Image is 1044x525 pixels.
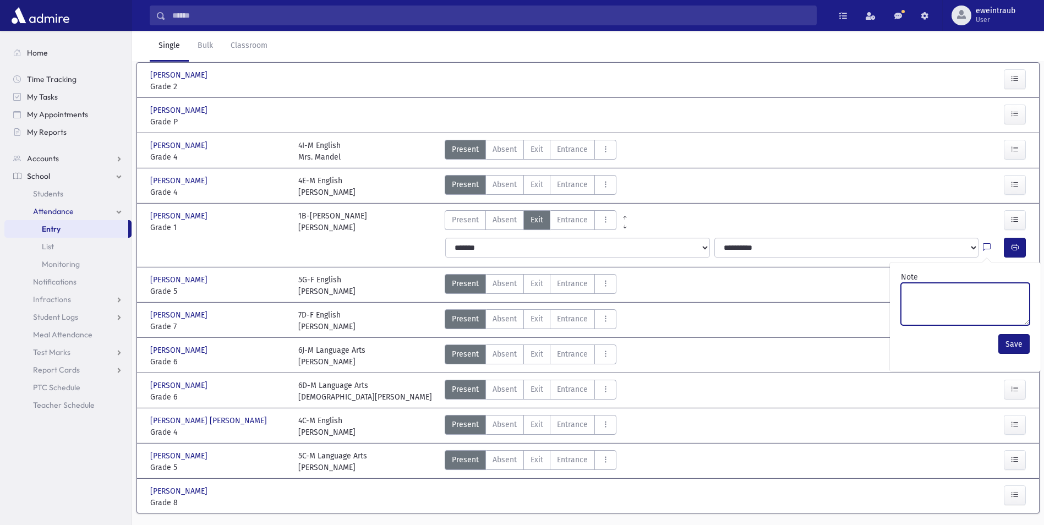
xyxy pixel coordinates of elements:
a: Classroom [222,31,276,62]
a: Entry [4,220,128,238]
span: Entrance [557,214,588,226]
span: Entrance [557,419,588,430]
span: [PERSON_NAME] [150,274,210,286]
a: Monitoring [4,255,132,273]
span: Absent [493,454,517,466]
span: Absent [493,313,517,325]
span: Entrance [557,144,588,155]
span: My Appointments [27,110,88,119]
div: AttTypes [445,140,616,163]
span: Report Cards [33,365,80,375]
span: Infractions [33,294,71,304]
span: Teacher Schedule [33,400,95,410]
span: Present [452,348,479,360]
span: Exit [531,454,543,466]
a: Home [4,44,132,62]
span: Grade 5 [150,462,287,473]
span: [PERSON_NAME] [150,309,210,321]
div: 4E-M English [PERSON_NAME] [298,175,356,198]
span: Absent [493,419,517,430]
span: Absent [493,144,517,155]
a: PTC Schedule [4,379,132,396]
span: My Reports [27,127,67,137]
span: Grade 6 [150,356,287,368]
div: AttTypes [445,309,616,332]
span: Monitoring [42,259,80,269]
div: 1B-[PERSON_NAME] [PERSON_NAME] [298,210,367,233]
div: AttTypes [445,344,616,368]
span: Exit [531,384,543,395]
div: AttTypes [445,415,616,438]
span: Present [452,419,479,430]
a: Test Marks [4,343,132,361]
a: School [4,167,132,185]
div: 5C-M Language Arts [PERSON_NAME] [298,450,367,473]
a: Students [4,185,132,203]
span: [PERSON_NAME] [150,344,210,356]
button: Save [998,334,1030,354]
a: Meal Attendance [4,326,132,343]
span: Grade 4 [150,151,287,163]
div: 4C-M English [PERSON_NAME] [298,415,356,438]
span: Exit [531,278,543,289]
span: User [976,15,1015,24]
a: My Tasks [4,88,132,106]
div: AttTypes [445,274,616,297]
span: School [27,171,50,181]
a: Bulk [189,31,222,62]
span: Exit [531,419,543,430]
span: Present [452,454,479,466]
span: Grade 2 [150,81,287,92]
span: Absent [493,348,517,360]
span: [PERSON_NAME] [150,210,210,222]
span: Absent [493,179,517,190]
span: Entrance [557,313,588,325]
span: Notifications [33,277,76,287]
span: [PERSON_NAME] [150,380,210,391]
span: [PERSON_NAME] [PERSON_NAME] [150,415,269,426]
span: Accounts [27,154,59,163]
span: Exit [531,179,543,190]
span: Exit [531,348,543,360]
div: 7D-F English [PERSON_NAME] [298,309,356,332]
span: Entrance [557,384,588,395]
span: List [42,242,54,251]
span: Exit [531,214,543,226]
span: Absent [493,214,517,226]
span: Absent [493,278,517,289]
div: AttTypes [445,380,616,403]
span: Meal Attendance [33,330,92,340]
span: [PERSON_NAME] [150,485,210,497]
span: PTC Schedule [33,382,80,392]
span: [PERSON_NAME] [150,450,210,462]
span: Entrance [557,278,588,289]
span: Grade 1 [150,222,287,233]
span: [PERSON_NAME] [150,69,210,81]
span: Student Logs [33,312,78,322]
span: Exit [531,144,543,155]
span: Exit [531,313,543,325]
a: My Reports [4,123,132,141]
span: Test Marks [33,347,70,357]
a: Attendance [4,203,132,220]
span: Grade 8 [150,497,287,508]
a: Teacher Schedule [4,396,132,414]
span: Present [452,214,479,226]
div: 6J-M Language Arts [PERSON_NAME] [298,344,365,368]
span: Entrance [557,454,588,466]
span: eweintraub [976,7,1015,15]
div: AttTypes [445,175,616,198]
span: Present [452,384,479,395]
span: Students [33,189,63,199]
span: Grade 6 [150,391,287,403]
a: My Appointments [4,106,132,123]
div: 4I-M English Mrs. Mandel [298,140,341,163]
span: Grade P [150,116,287,128]
span: Present [452,144,479,155]
span: Grade 4 [150,187,287,198]
span: Entry [42,224,61,234]
span: Attendance [33,206,74,216]
a: Time Tracking [4,70,132,88]
span: Present [452,278,479,289]
div: AttTypes [445,210,616,233]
